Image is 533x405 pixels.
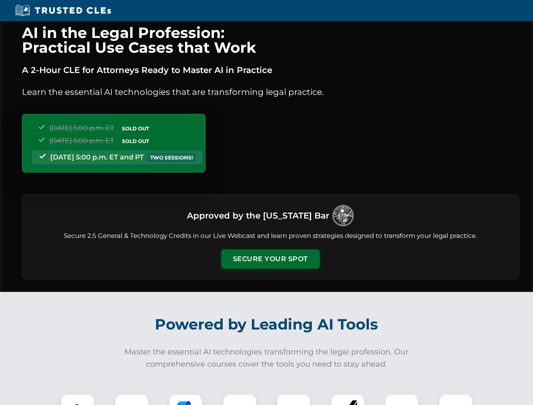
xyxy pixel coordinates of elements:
img: Logo [333,205,354,226]
img: Trusted CLEs [13,4,114,17]
p: Master the essential AI technologies transforming the legal profession. Our comprehensive courses... [119,346,414,370]
button: Secure Your Spot [221,249,320,269]
p: A 2-Hour CLE for Attorneys Ready to Master AI in Practice [22,63,519,77]
h2: Powered by Leading AI Tools [33,310,501,339]
h1: AI in the Legal Profession: Practical Use Cases that Work [22,25,519,55]
span: SOLD OUT [119,137,152,146]
span: [DATE] 5:00 p.m. ET [49,137,114,145]
p: Secure 2.5 General & Technology Credits in our Live Webcast and learn proven strategies designed ... [32,231,509,241]
span: SOLD OUT [119,124,152,133]
span: [DATE] 5:00 p.m. ET [49,124,114,132]
h3: Approved by the [US_STATE] Bar [187,208,329,223]
p: Learn the essential AI technologies that are transforming legal practice. [22,85,519,99]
